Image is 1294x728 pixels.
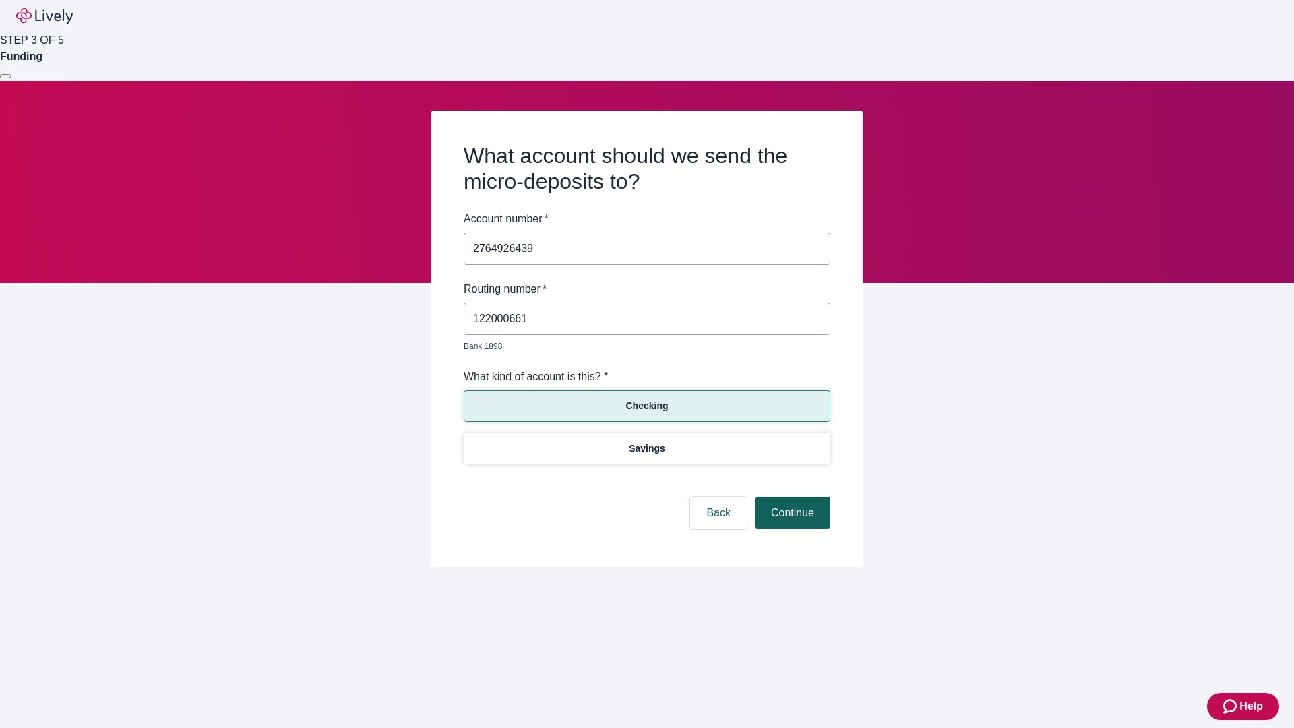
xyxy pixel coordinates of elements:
p: Savings [629,442,665,456]
span: Help [1239,698,1263,715]
h2: What account should we send the micro-deposits to? [464,143,830,195]
p: Checking [625,399,668,413]
button: Back [690,497,747,529]
label: Account number [464,211,549,227]
label: What kind of account is this? * [464,369,608,385]
button: Zendesk support iconHelp [1207,693,1279,720]
img: Lively [16,8,73,24]
p: Bank 1898 [464,340,821,353]
svg: Zendesk support icon [1223,698,1239,715]
button: Continue [755,497,830,529]
button: Savings [464,433,830,464]
button: Checking [464,390,830,422]
label: Routing number [464,281,547,297]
